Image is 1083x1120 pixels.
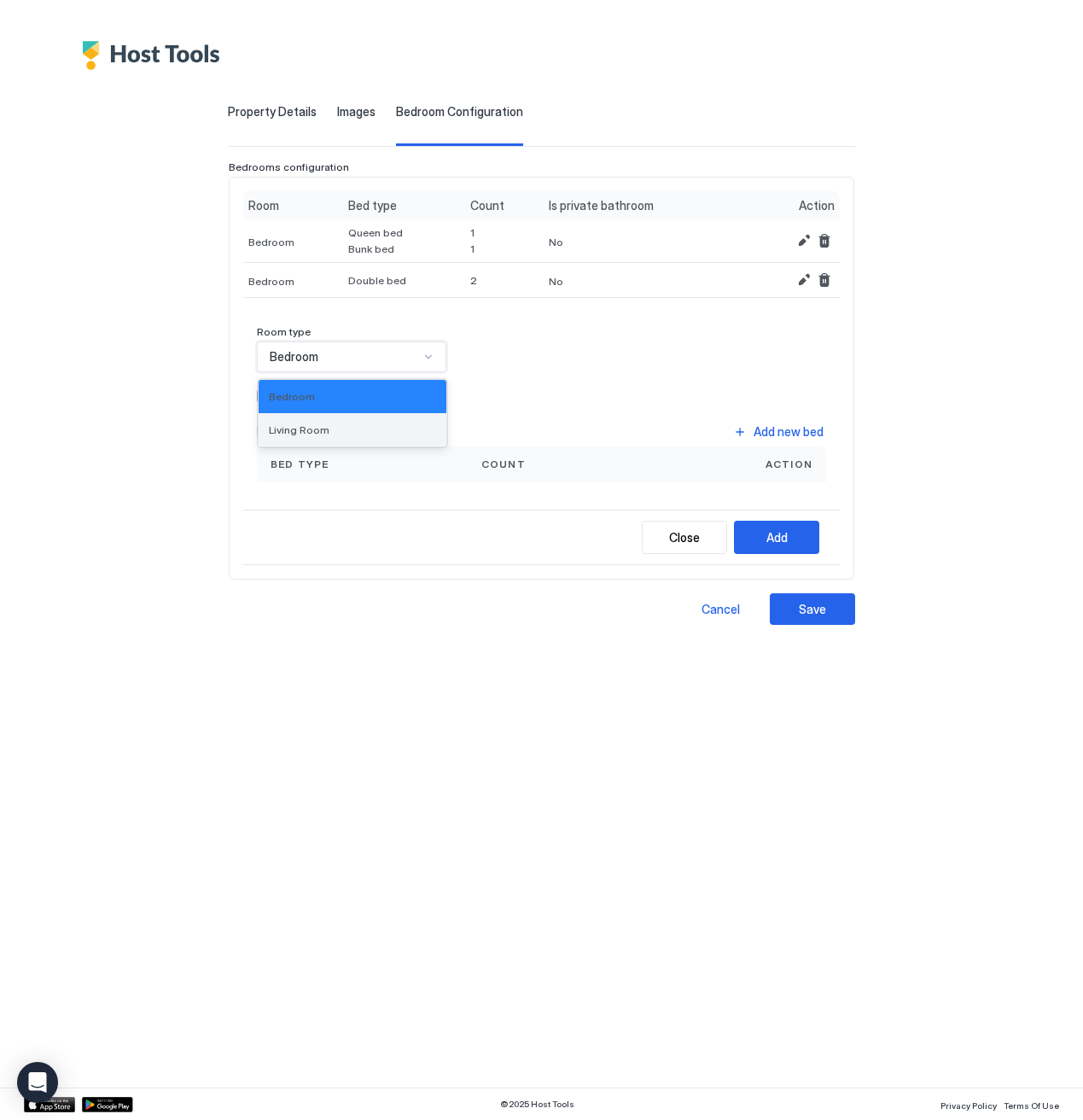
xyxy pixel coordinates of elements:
[1004,1100,1059,1111] span: Terms Of Use
[500,1099,574,1110] span: © 2025 Host Tools
[794,270,814,290] button: Edit
[24,1097,75,1112] a: App Store
[669,528,700,546] div: Close
[248,198,279,213] span: Room
[348,242,403,255] span: Bunk bed
[470,226,475,239] span: 1
[270,349,318,365] span: Bedroom
[940,1100,997,1111] span: Privacy Policy
[794,230,814,251] button: Edit
[549,198,654,213] span: Is private bathroom
[766,457,812,472] span: Action
[549,275,563,288] span: No
[348,274,406,287] span: Double bed
[678,593,763,625] button: Cancel
[82,41,229,70] div: Host Tools Logo
[470,198,504,213] span: Count
[770,593,855,625] button: Save
[269,423,329,436] span: Living Room
[799,198,835,213] span: Action
[17,1062,58,1103] div: Open Intercom Messenger
[337,104,376,120] span: Images
[248,236,294,248] span: Bedroom
[702,600,740,618] div: Cancel
[248,275,294,288] span: Bedroom
[228,104,317,120] span: Property Details
[642,521,727,554] button: Close
[396,104,523,120] span: Bedroom Configuration
[269,390,315,403] span: Bedroom
[470,242,475,255] span: 1
[82,1097,133,1112] a: Google Play Store
[766,528,788,546] div: Add
[229,160,349,173] span: Bedrooms configuration
[814,270,835,290] button: Remove
[814,230,835,251] button: Remove
[348,198,397,213] span: Bed type
[549,236,563,248] span: No
[257,389,826,403] div: privateBathroom
[470,274,477,287] span: 2
[348,226,403,239] span: Queen bed
[481,457,526,472] span: Count
[271,457,329,472] span: Bed type
[734,521,819,554] button: Add
[1004,1095,1059,1113] a: Terms Of Use
[940,1095,997,1113] a: Privacy Policy
[257,325,311,338] span: Room type
[731,420,826,443] button: Add new bed
[754,423,824,440] div: Add new bed
[257,424,284,440] span: Beds
[799,600,826,618] div: Save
